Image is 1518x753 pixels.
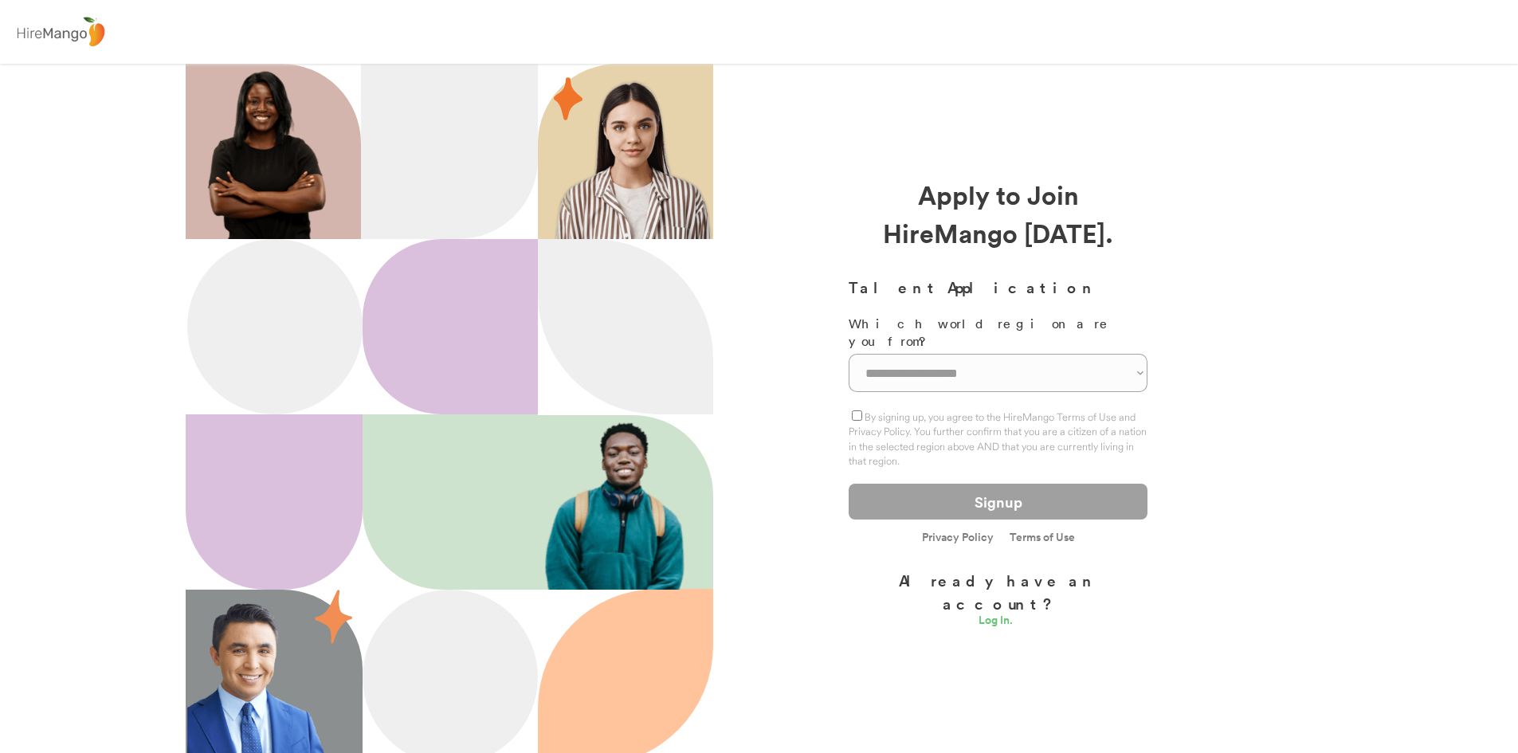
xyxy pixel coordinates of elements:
[849,484,1147,520] button: Signup
[979,614,1018,630] a: Log In.
[12,14,109,51] img: logo%20-%20hiremango%20gray.png
[849,175,1147,252] div: Apply to Join HireMango [DATE].
[849,315,1147,351] div: Which world region are you from?
[189,64,344,239] img: 200x220.png
[554,80,713,239] img: hispanic%20woman.png
[539,416,700,590] img: 202x218.png
[922,531,994,545] a: Privacy Policy
[1010,531,1075,543] a: Terms of Use
[849,569,1147,614] div: Already have an account?
[849,276,1147,299] h3: Talent Application
[187,239,363,414] img: Ellipse%2012
[554,77,582,120] img: 29
[849,410,1147,467] label: By signing up, you agree to the HireMango Terms of Use and Privacy Policy. You further confirm th...
[315,590,352,644] img: 55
